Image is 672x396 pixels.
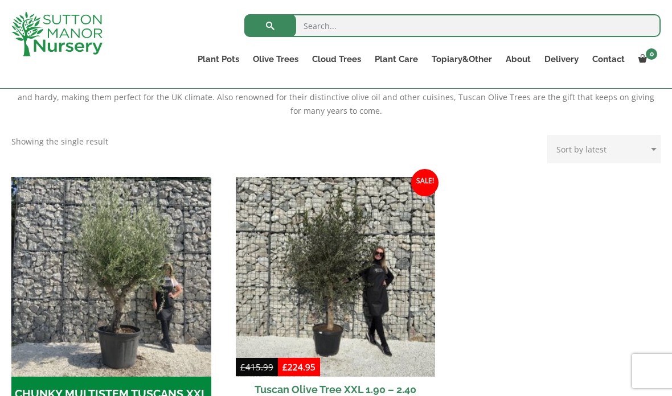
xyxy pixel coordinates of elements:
a: Plant Care [368,51,425,67]
a: Cloud Trees [305,51,368,67]
p: Showing the single result [11,135,108,148]
img: Tuscan Olive Tree XXL 1.90 - 2.40 [236,177,436,377]
span: £ [240,361,245,373]
img: CHUNKY MULTISTEM TUSCANS XXL [11,177,211,377]
a: Delivery [538,51,585,67]
a: Plant Pots [191,51,246,67]
span: £ [282,361,288,373]
bdi: 415.99 [240,361,273,373]
bdi: 224.95 [282,361,315,373]
a: Olive Trees [246,51,305,67]
div: With their evergreen leaves, Tuscan Olive Trees can act as the ideal focal point in your garden. ... [11,77,661,118]
span: 0 [646,48,657,60]
a: Contact [585,51,632,67]
a: Topiary&Other [425,51,499,67]
img: logo [11,11,103,56]
a: About [499,51,538,67]
select: Shop order [547,135,661,163]
span: Sale! [411,169,439,196]
a: 0 [632,51,661,67]
input: Search... [244,14,661,37]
